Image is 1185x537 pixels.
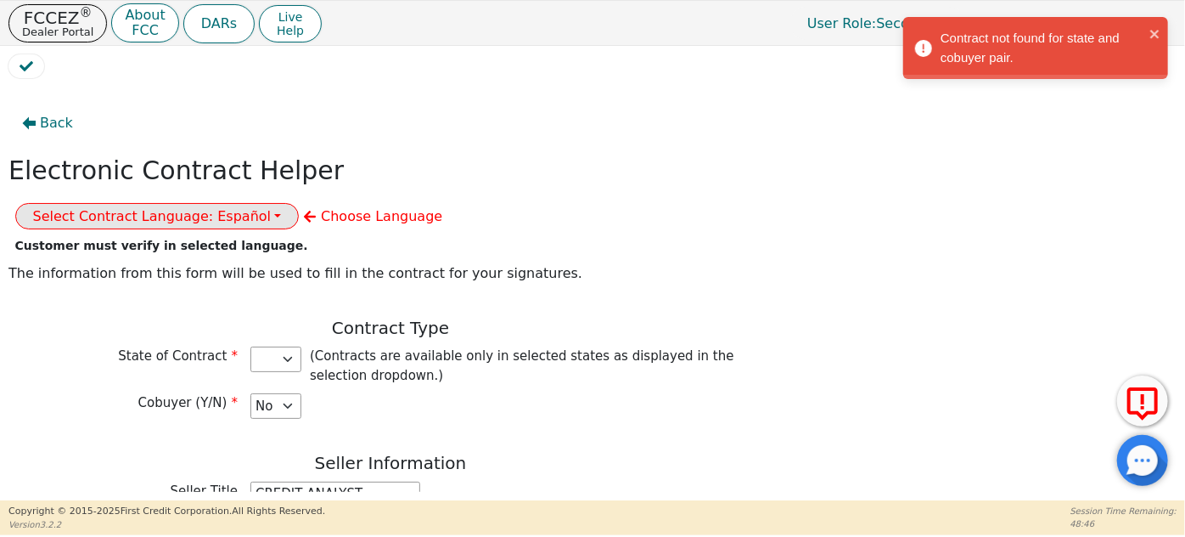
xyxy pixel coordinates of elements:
[790,7,965,40] p: Secondary
[310,347,764,385] p: (Contracts are available only in selected states as displayed in the selection dropdown.)
[40,113,73,133] span: Back
[807,15,876,31] span: User Role :
[15,203,300,229] button: Select Contract Language: Español
[259,5,322,42] button: LiveHelp
[80,5,93,20] sup: ®
[125,24,165,37] p: FCC
[8,453,772,473] h3: Seller Information
[8,54,44,78] button: Review Contract
[232,506,325,517] span: All Rights Reserved.
[8,318,772,338] h3: Contract Type
[125,8,165,22] p: About
[138,395,238,410] span: Cobuyer (Y/N)
[8,263,772,284] p: The information from this form will be used to fill in the contract for your signatures.
[118,348,238,364] span: State of Contract
[1117,376,1168,427] button: Report Error to FCC
[15,237,300,255] div: Customer must verify in selected language.
[790,7,965,40] a: User Role:Secondary
[8,505,325,519] p: Copyright © 2015- 2025 First Credit Corporation.
[111,3,178,43] button: AboutFCC
[8,518,325,531] p: Version 3.2.2
[941,29,1144,67] div: Contract not found for state and cobuyer pair.
[1070,505,1177,517] p: Session Time Remaining:
[8,155,344,186] h2: Electronic Contract Helper
[250,482,420,507] input: Salesperson
[1070,517,1177,530] p: 48:46
[277,10,304,24] span: Live
[22,26,93,37] p: Dealer Portal
[171,483,238,499] span: Seller Title
[8,4,107,42] button: FCCEZ®Dealer Portal
[277,24,304,37] span: Help
[8,104,87,143] button: Back
[969,10,1177,37] button: 4398A:[PERSON_NAME]
[321,208,442,224] span: Choose Language
[183,4,255,43] button: DARs
[22,9,93,26] p: FCCEZ
[1149,24,1161,43] button: close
